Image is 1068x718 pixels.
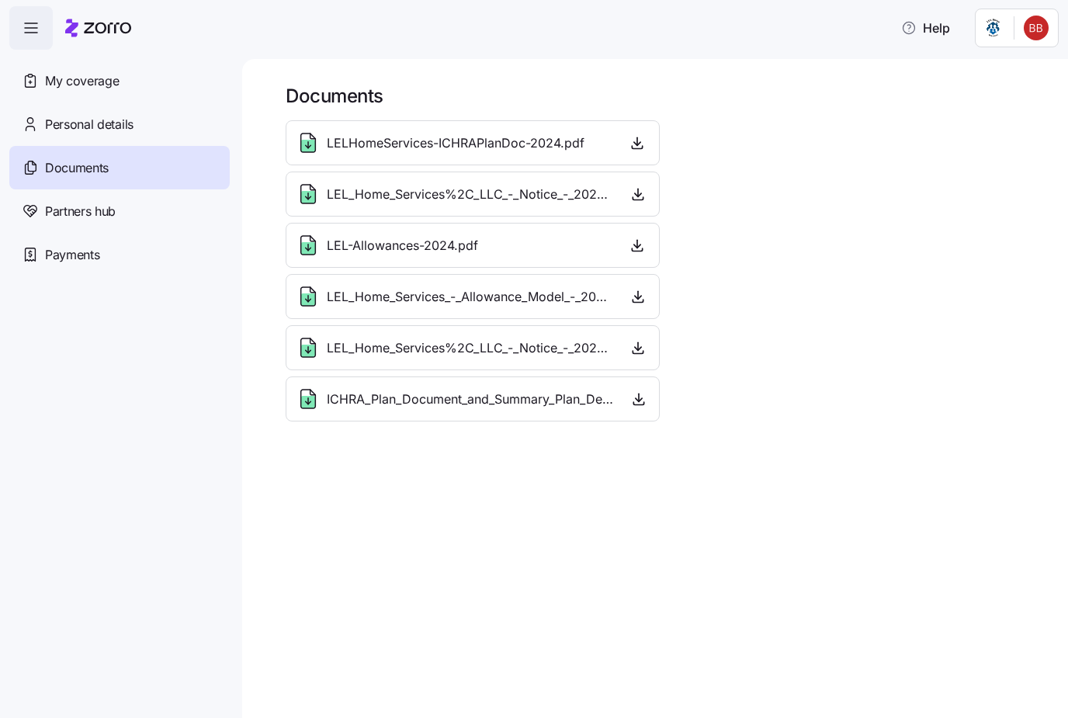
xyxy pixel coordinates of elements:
[9,102,230,146] a: Personal details
[985,19,1001,37] img: Employer logo
[9,59,230,102] a: My coverage
[9,233,230,276] a: Payments
[901,19,950,37] span: Help
[9,146,230,189] a: Documents
[327,236,478,255] span: LEL-Allowances-2024.pdf
[889,12,962,43] button: Help
[9,189,230,233] a: Partners hub
[327,338,613,358] span: LEL_Home_Services%2C_LLC_-_Notice_-_2026.pdf
[45,245,99,265] span: Payments
[1024,16,1049,40] img: f5ebfcef32fa0adbb4940a66d692dbe2
[45,71,119,91] span: My coverage
[327,185,613,204] span: LEL_Home_Services%2C_LLC_-_Notice_-_2025.pdf
[45,202,116,221] span: Partners hub
[286,84,1046,108] h1: Documents
[45,115,133,134] span: Personal details
[327,390,615,409] span: ICHRA_Plan_Document_and_Summary_Plan_Description_-_2026.pdf
[327,287,614,307] span: LEL_Home_Services_-_Allowance_Model_-_2025.pdf
[45,158,109,178] span: Documents
[327,134,584,153] span: LELHomeServices-ICHRAPlanDoc-2024.pdf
